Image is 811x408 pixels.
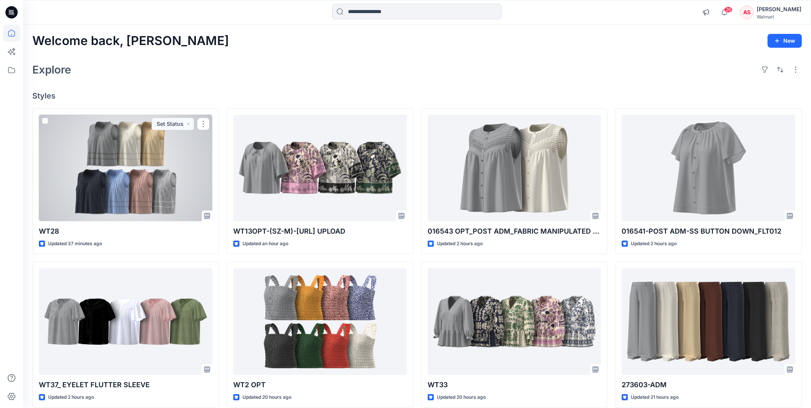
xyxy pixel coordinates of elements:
[233,115,407,221] a: WT13OPT-(SZ-M)-21-06-2025-AH.bw UPLOAD
[631,240,677,248] p: Updated 2 hours ago
[39,226,212,237] p: WT28
[437,393,486,401] p: Updated 20 hours ago
[32,64,71,76] h2: Explore
[48,240,102,248] p: Updated 37 minutes ago
[428,268,601,375] a: WT33
[233,380,407,390] p: WT2 OPT
[428,226,601,237] p: 016543 OPT_POST ADM_FABRIC MANIPULATED SHELL
[622,226,795,237] p: 016541-POST ADM-SS BUTTON DOWN_FLT012
[428,380,601,390] p: WT33
[622,115,795,221] a: 016541-POST ADM-SS BUTTON DOWN_FLT012
[740,5,754,19] div: AS
[32,34,229,48] h2: Welcome back, [PERSON_NAME]
[757,5,801,14] div: [PERSON_NAME]
[631,393,679,401] p: Updated 21 hours ago
[242,393,291,401] p: Updated 20 hours ago
[622,268,795,375] a: 273603-ADM
[39,115,212,221] a: WT28
[48,393,94,401] p: Updated 2 hours ago
[437,240,483,248] p: Updated 2 hours ago
[32,91,802,100] h4: Styles
[757,14,801,20] div: Walmart
[233,226,407,237] p: WT13OPT-(SZ-M)-[URL] UPLOAD
[39,268,212,375] a: WT37_ EYELET FLUTTER SLEEVE
[39,380,212,390] p: WT37_ EYELET FLUTTER SLEEVE
[233,268,407,375] a: WT2 OPT
[768,34,802,48] button: New
[622,380,795,390] p: 273603-ADM
[428,115,601,221] a: 016543 OPT_POST ADM_FABRIC MANIPULATED SHELL
[242,240,288,248] p: Updated an hour ago
[724,7,732,13] span: 26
